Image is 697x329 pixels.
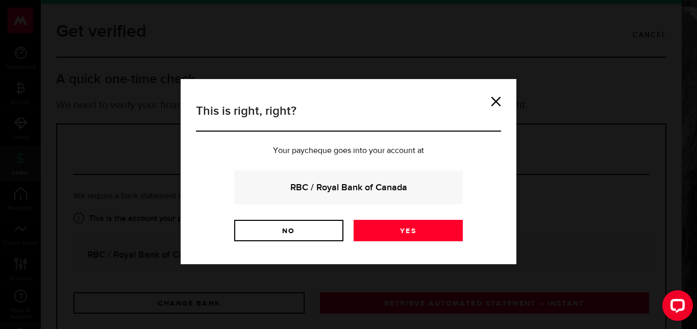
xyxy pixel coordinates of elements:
h3: This is right, right? [196,102,501,132]
p: Your paycheque goes into your account at [196,147,501,155]
a: No [234,220,343,241]
a: Yes [354,220,463,241]
strong: RBC / Royal Bank of Canada [248,181,449,194]
iframe: LiveChat chat widget [654,286,697,329]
